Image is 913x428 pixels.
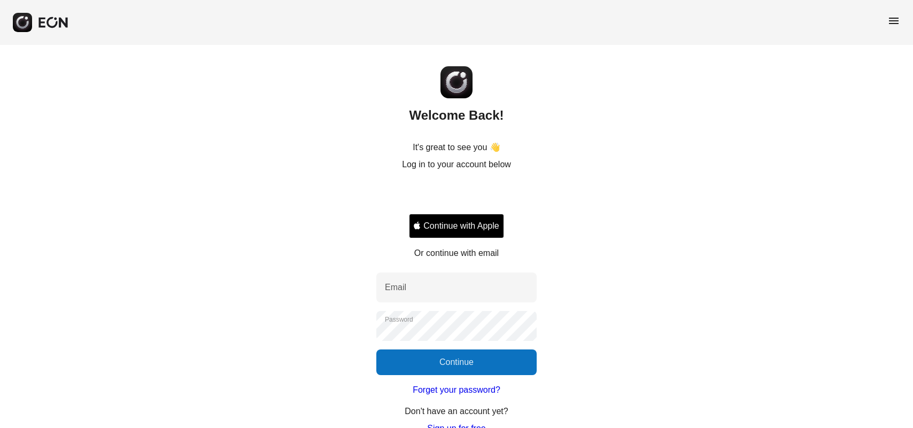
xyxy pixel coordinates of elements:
[385,281,406,294] label: Email
[376,349,537,375] button: Continue
[409,107,504,124] h2: Welcome Back!
[402,158,511,171] p: Log in to your account below
[887,14,900,27] span: menu
[409,214,504,238] button: Signin with apple ID
[413,141,500,154] p: It's great to see you 👋
[385,315,413,324] label: Password
[405,405,508,418] p: Don't have an account yet?
[413,384,500,396] a: Forget your password?
[414,247,499,260] p: Or continue with email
